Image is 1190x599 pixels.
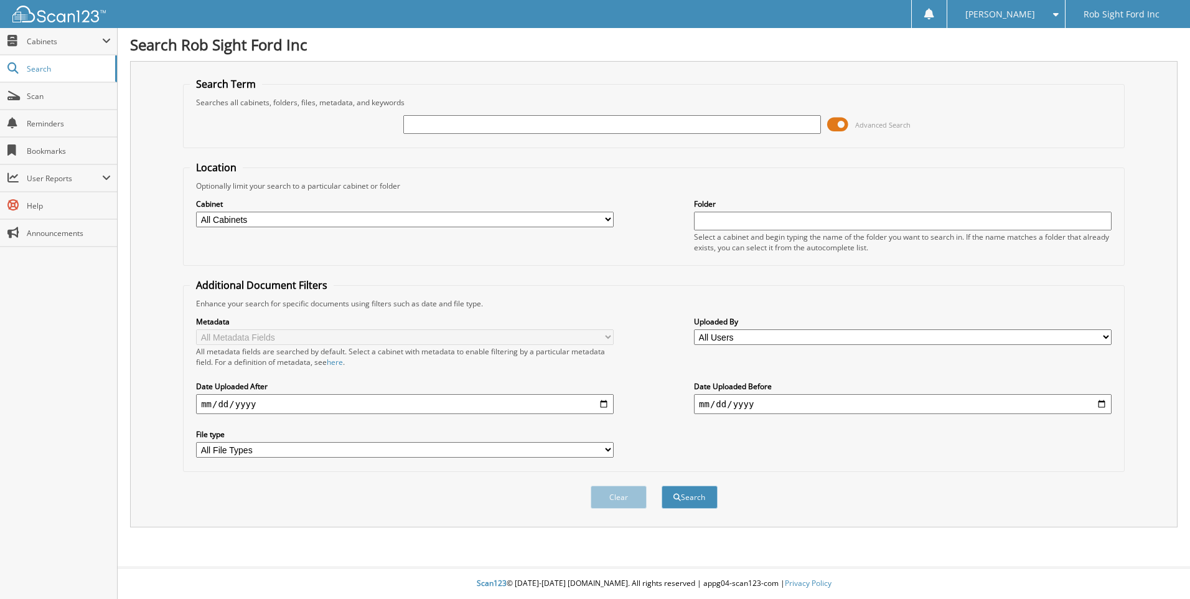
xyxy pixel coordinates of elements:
legend: Search Term [190,77,262,91]
button: Clear [591,486,647,509]
span: [PERSON_NAME] [965,11,1035,18]
h1: Search Rob Sight Ford Inc [130,34,1178,55]
label: Uploaded By [694,316,1112,327]
span: User Reports [27,173,102,184]
span: Advanced Search [855,120,911,130]
div: Optionally limit your search to a particular cabinet or folder [190,181,1118,191]
span: Scan [27,91,111,101]
legend: Additional Document Filters [190,278,334,292]
input: end [694,394,1112,414]
span: Scan123 [477,578,507,588]
div: © [DATE]-[DATE] [DOMAIN_NAME]. All rights reserved | appg04-scan123-com | [118,568,1190,599]
a: here [327,357,343,367]
label: Cabinet [196,199,614,209]
span: Rob Sight Ford Inc [1084,11,1160,18]
button: Search [662,486,718,509]
label: Folder [694,199,1112,209]
div: Enhance your search for specific documents using filters such as date and file type. [190,298,1118,309]
input: start [196,394,614,414]
a: Privacy Policy [785,578,832,588]
span: Announcements [27,228,111,238]
div: All metadata fields are searched by default. Select a cabinet with metadata to enable filtering b... [196,346,614,367]
label: Date Uploaded Before [694,381,1112,392]
span: Cabinets [27,36,102,47]
legend: Location [190,161,243,174]
span: Search [27,64,109,74]
span: Bookmarks [27,146,111,156]
span: Reminders [27,118,111,129]
div: Select a cabinet and begin typing the name of the folder you want to search in. If the name match... [694,232,1112,253]
div: Searches all cabinets, folders, files, metadata, and keywords [190,97,1118,108]
img: scan123-logo-white.svg [12,6,106,22]
label: File type [196,429,614,440]
label: Date Uploaded After [196,381,614,392]
label: Metadata [196,316,614,327]
span: Help [27,200,111,211]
